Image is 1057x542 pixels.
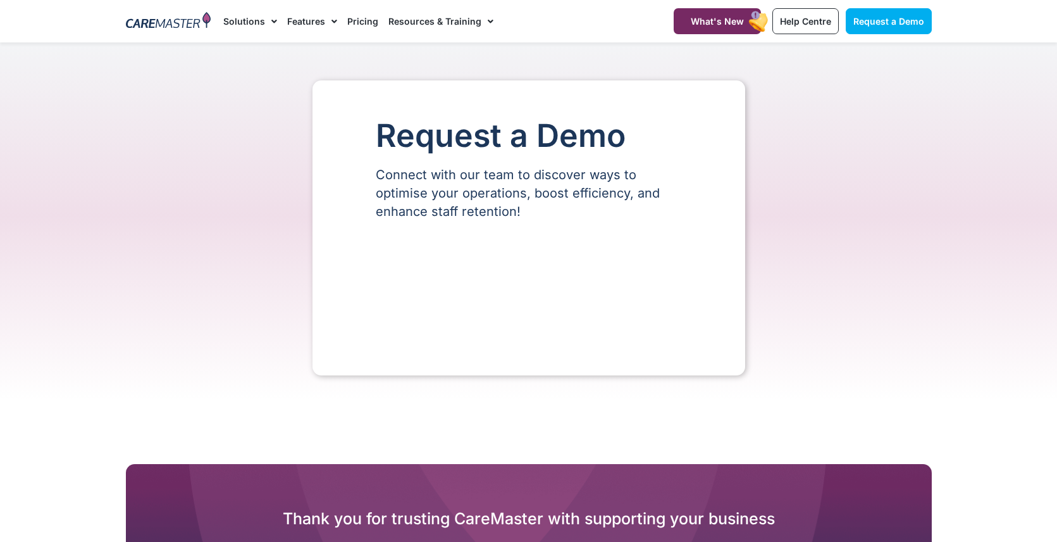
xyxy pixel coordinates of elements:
[126,12,211,31] img: CareMaster Logo
[772,8,839,34] a: Help Centre
[376,118,682,153] h1: Request a Demo
[376,243,682,337] iframe: Form 0
[691,16,744,27] span: What's New
[846,8,932,34] a: Request a Demo
[853,16,924,27] span: Request a Demo
[376,166,682,221] p: Connect with our team to discover ways to optimise your operations, boost efficiency, and enhance...
[126,508,932,529] h2: Thank you for trusting CareMaster with supporting your business
[674,8,761,34] a: What's New
[780,16,831,27] span: Help Centre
